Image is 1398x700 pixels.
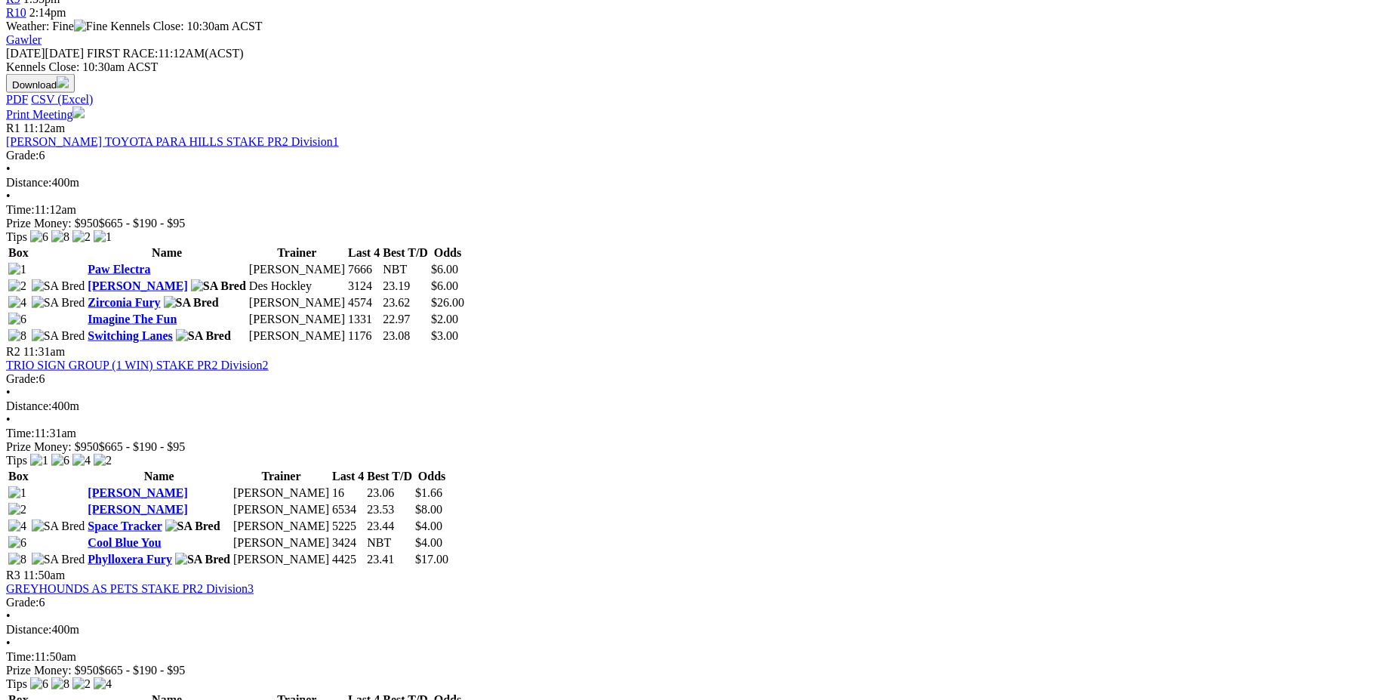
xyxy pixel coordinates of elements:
[248,262,346,277] td: [PERSON_NAME]
[415,536,442,549] span: $4.00
[366,535,413,550] td: NBT
[6,93,28,106] a: PDF
[6,190,11,202] span: •
[6,93,1392,106] div: Download
[366,519,413,534] td: 23.44
[191,279,246,293] img: SA Bred
[347,279,380,294] td: 3124
[8,279,26,293] img: 2
[6,413,11,426] span: •
[165,520,220,533] img: SA Bred
[32,279,85,293] img: SA Bred
[6,372,1392,386] div: 6
[347,312,380,327] td: 1331
[8,470,29,483] span: Box
[6,345,20,358] span: R2
[232,502,330,517] td: [PERSON_NAME]
[72,677,91,691] img: 2
[23,122,65,134] span: 11:12am
[414,469,449,484] th: Odds
[6,162,11,175] span: •
[8,313,26,326] img: 6
[176,329,231,343] img: SA Bred
[72,454,91,467] img: 4
[6,650,1392,664] div: 11:50am
[366,552,413,567] td: 23.41
[30,454,48,467] img: 1
[99,217,186,230] span: $665 - $190 - $95
[6,677,27,690] span: Tips
[6,582,254,595] a: GREYHOUNDS AS PETS STAKE PR2 Division3
[431,296,464,309] span: $26.00
[232,535,330,550] td: [PERSON_NAME]
[6,74,75,93] button: Download
[6,664,1392,677] div: Prize Money: $950
[6,108,85,121] a: Print Meeting
[31,93,93,106] a: CSV (Excel)
[8,536,26,550] img: 6
[32,329,85,343] img: SA Bred
[6,399,51,412] span: Distance:
[88,329,172,342] a: Switching Lanes
[248,295,346,310] td: [PERSON_NAME]
[99,664,186,677] span: $665 - $190 - $95
[51,677,69,691] img: 8
[6,637,11,649] span: •
[87,469,231,484] th: Name
[6,596,1392,609] div: 6
[382,279,429,294] td: 23.19
[8,329,26,343] img: 8
[232,486,330,501] td: [PERSON_NAME]
[8,503,26,517] img: 2
[32,296,85,310] img: SA Bred
[6,399,1392,413] div: 400m
[6,20,110,32] span: Weather: Fine
[88,520,162,532] a: Space Tracker
[164,296,219,310] img: SA Bred
[248,312,346,327] td: [PERSON_NAME]
[6,596,39,609] span: Grade:
[331,469,365,484] th: Last 4
[6,60,1392,74] div: Kennels Close: 10:30am ACST
[347,262,380,277] td: 7666
[6,217,1392,230] div: Prize Money: $950
[366,486,413,501] td: 23.06
[366,502,413,517] td: 23.53
[72,230,91,244] img: 2
[8,520,26,533] img: 4
[88,486,187,499] a: [PERSON_NAME]
[88,263,150,276] a: Paw Electra
[431,263,458,276] span: $6.00
[29,6,66,19] span: 2:14pm
[6,6,26,19] a: R10
[415,553,448,566] span: $17.00
[87,47,244,60] span: 11:12AM(ACST)
[6,454,27,467] span: Tips
[6,33,42,46] a: Gawler
[51,454,69,467] img: 6
[6,623,51,636] span: Distance:
[88,313,177,325] a: Imagine The Fun
[94,454,112,467] img: 2
[23,345,65,358] span: 11:31am
[32,553,85,566] img: SA Bred
[6,386,11,399] span: •
[88,279,187,292] a: [PERSON_NAME]
[6,359,269,372] a: TRIO SIGN GROUP (1 WIN) STAKE PR2 Division2
[8,486,26,500] img: 1
[6,427,35,439] span: Time:
[6,203,1392,217] div: 11:12am
[6,149,1392,162] div: 6
[6,372,39,385] span: Grade:
[88,296,160,309] a: Zirconia Fury
[415,503,442,516] span: $8.00
[94,230,112,244] img: 1
[23,569,65,581] span: 11:50am
[30,677,48,691] img: 6
[382,245,429,261] th: Best T/D
[88,553,172,566] a: Phylloxera Fury
[6,650,35,663] span: Time:
[347,328,380,344] td: 1176
[8,263,26,276] img: 1
[232,552,330,567] td: [PERSON_NAME]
